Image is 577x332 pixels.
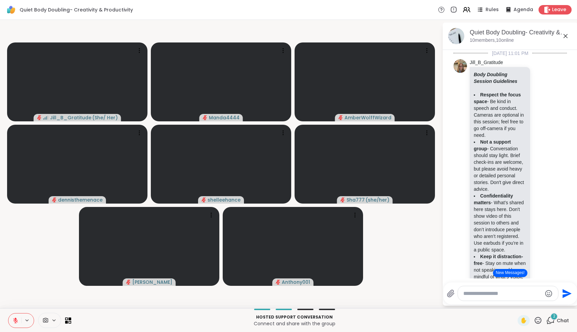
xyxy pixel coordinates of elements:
span: audio-muted [338,115,343,120]
div: Quiet Body Doubling- Creativity & Productivity, [DATE] [470,28,572,37]
strong: Not a support group [474,139,511,151]
span: [PERSON_NAME] [132,279,172,285]
span: ( She/ Her ) [92,114,118,121]
li: - What’s shared here stays here. Don't show video of this session to others and don’t introduce p... [474,192,526,253]
span: Sha777 [347,197,365,203]
li: - Conversation should stay light. Brief check-ins are welcome, but please avoid heavy or detailed... [474,139,526,192]
span: audio-muted [37,115,42,120]
span: Anthony001 [282,279,310,285]
span: [DATE] 11:01 PM [488,50,532,57]
button: Send [558,286,574,301]
span: shelleehance [208,197,241,203]
img: https://sharewell-space-live.sfo3.digitaloceanspaces.com/user-generated/2564abe4-c444-4046-864b-7... [454,59,467,73]
span: Leave [552,6,566,13]
span: audio-muted [201,198,206,202]
strong: Body Doubling Session Guidelines [474,72,517,84]
span: audio-muted [126,280,131,284]
span: dennisthemenace [58,197,103,203]
li: - Be kind in speech and conduct. Cameras are optional in this session; feel free to go off-camera... [474,91,526,139]
p: Hosted support conversation [75,314,514,320]
li: - Stay on mute when not speaking and be mindful of what’s visible on camera. [474,253,526,287]
span: Rules [486,6,499,13]
span: Jill_B_Gratitude [50,114,91,121]
p: 10 members, 10 online [470,37,514,44]
span: AmberWolffWizard [345,114,391,121]
img: ShareWell Logomark [5,4,17,16]
strong: Keep it distraction-free [474,254,523,266]
span: Manda4444 [209,114,240,121]
span: audio-muted [203,115,208,120]
span: Agenda [514,6,533,13]
button: New Messages! [493,269,527,277]
img: Quiet Body Doubling- Creativity & Productivity, Oct 08 [448,28,464,44]
span: audio-muted [52,198,57,202]
strong: Respect the focus space [474,92,521,104]
button: Emoji picker [545,290,553,298]
span: audio-muted [340,198,345,202]
span: ✋ [520,316,527,325]
a: Jill_B_Gratitude [470,59,503,66]
textarea: Type your message [463,290,542,297]
span: Quiet Body Doubling- Creativity & Productivity [20,6,133,13]
span: ( she/her ) [365,197,389,203]
p: Connect and share with the group [75,320,514,327]
span: audio-muted [276,280,280,284]
span: 2 [553,313,555,319]
strong: Confidentiality matters [474,193,513,205]
span: Chat [557,317,569,324]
